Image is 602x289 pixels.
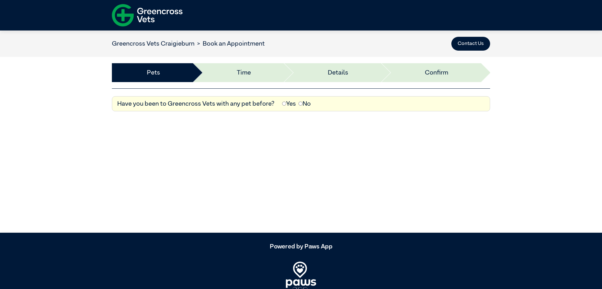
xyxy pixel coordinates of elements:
[298,99,311,108] label: No
[112,2,182,29] img: f-logo
[117,99,275,108] label: Have you been to Greencross Vets with any pet before?
[282,102,286,106] input: Yes
[282,99,296,108] label: Yes
[112,39,265,48] nav: breadcrumb
[112,41,194,47] a: Greencross Vets Craigieburn
[298,102,303,106] input: No
[451,37,490,51] button: Contact Us
[112,243,490,250] h5: Powered by Paws App
[194,39,265,48] li: Book an Appointment
[147,68,160,77] a: Pets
